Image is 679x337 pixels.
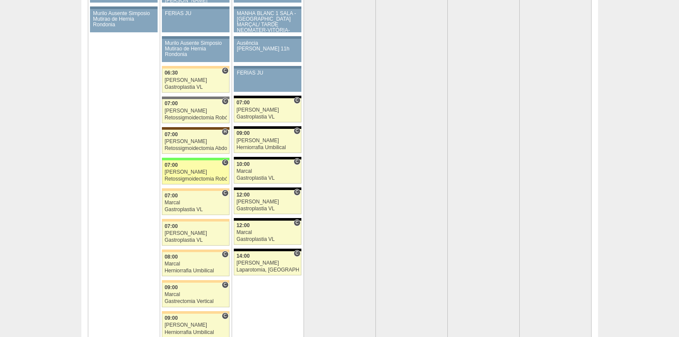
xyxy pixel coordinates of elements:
div: Herniorrafia Umbilical [164,330,227,335]
div: Marcal [236,168,299,174]
span: Consultório [294,189,300,196]
div: Gastroplastia VL [236,175,299,181]
div: FERIAS JU [237,70,298,76]
div: Murilo Ausente Simposio Mutirao de Hernia Rondonia [165,41,226,58]
a: H 07:00 [PERSON_NAME] Retossigmoidectomia Abdominal VL [162,130,229,154]
div: Key: Santa Joana [162,127,229,130]
span: 06:30 [164,70,178,76]
span: Consultório [294,250,300,257]
span: Consultório [294,97,300,104]
span: 09:00 [164,284,178,290]
div: Ausência [PERSON_NAME] 11h [237,41,298,52]
div: Key: Bartira [162,311,229,314]
div: Herniorrafia Umbilical [236,145,299,150]
div: Gastroplastia VL [236,206,299,212]
a: C 07:00 [PERSON_NAME] Retossigmoidectomia Robótica [162,160,229,184]
div: Retossigmoidectomia Robótica [164,115,227,121]
a: C 06:30 [PERSON_NAME] Gastroplastia VL [162,69,229,93]
div: Key: Blanc [234,249,301,251]
span: Consultório [222,67,228,74]
span: Consultório [294,219,300,226]
a: C 09:00 [PERSON_NAME] Herniorrafia Umbilical [234,129,301,153]
div: Marcal [164,292,227,297]
div: Key: Blanc [234,96,301,98]
span: 07:00 [164,100,178,106]
span: 08:00 [164,254,178,260]
a: C 14:00 [PERSON_NAME] Laparotomia, [GEOGRAPHIC_DATA], Drenagem, Bridas VL [234,251,301,275]
a: C 10:00 Marcal Gastroplastia VL [234,159,301,184]
span: Hospital [222,128,228,135]
span: 07:00 [164,223,178,229]
span: Consultório [222,251,228,258]
div: Gastrectomia Vertical [164,299,227,304]
div: Retossigmoidectomia Robótica [164,176,227,182]
div: Gastroplastia VL [164,207,227,212]
div: MANHÃ BLANC 1 SALA -[GEOGRAPHIC_DATA] MARÇAL/ TARDE NEOMATER-VITÓRIA-BARTIRA [237,11,298,39]
div: Key: Aviso [234,36,301,39]
span: 09:00 [164,315,178,321]
div: Gastroplastia VL [236,114,299,120]
a: FERIAS JU [162,9,229,32]
a: C 09:00 Marcal Gastrectomia Vertical [162,283,229,307]
div: [PERSON_NAME] [236,138,299,144]
div: Key: Aviso [234,6,301,9]
div: Gastroplastia VL [236,237,299,242]
a: C 07:00 Marcal Gastroplastia VL [162,191,229,215]
div: Key: Brasil [162,158,229,160]
span: Consultório [294,158,300,165]
div: Retossigmoidectomia Abdominal VL [164,146,227,151]
div: Key: Aviso [162,36,229,39]
a: Murilo Ausente Simposio Mutirao de Hernia Rondonia [90,9,157,32]
div: Key: Bartira [162,250,229,252]
div: [PERSON_NAME] [164,322,227,328]
span: 12:00 [236,192,250,198]
div: Key: Aviso [234,66,301,69]
div: FERIAS JU [165,11,226,16]
span: 07:00 [164,193,178,199]
div: Herniorrafia Umbilical [164,268,227,274]
span: Consultório [222,312,228,319]
a: C 12:00 Marcal Gastroplastia VL [234,221,301,245]
a: FERIAS JU [234,69,301,92]
div: Key: Blanc [234,187,301,190]
a: C 12:00 [PERSON_NAME] Gastroplastia VL [234,190,301,214]
a: 07:00 [PERSON_NAME] Gastroplastia VL [162,222,229,246]
span: 07:00 [164,131,178,137]
div: Key: Bartira [162,219,229,222]
div: Marcal [236,230,299,235]
div: Gastroplastia VL [164,84,227,90]
div: [PERSON_NAME] [236,260,299,266]
div: [PERSON_NAME] [164,231,227,236]
div: Key: Bartira [162,280,229,283]
span: Consultório [222,159,228,166]
div: [PERSON_NAME] [236,199,299,205]
div: Key: Aviso [90,6,157,9]
span: Consultório [294,128,300,134]
span: 09:00 [236,130,250,136]
div: Key: Blanc [234,218,301,221]
span: Consultório [222,98,228,105]
div: Gastroplastia VL [164,237,227,243]
div: Key: Bartira [162,188,229,191]
span: 10:00 [236,161,250,167]
div: [PERSON_NAME] [164,139,227,144]
div: Murilo Ausente Simposio Mutirao de Hernia Rondonia [93,11,155,28]
span: 12:00 [236,222,250,228]
div: Laparotomia, [GEOGRAPHIC_DATA], Drenagem, Bridas VL [236,267,299,273]
a: C 07:00 [PERSON_NAME] Gastroplastia VL [234,98,301,122]
span: 14:00 [236,253,250,259]
div: Key: Aviso [162,6,229,9]
div: Marcal [164,261,227,267]
span: 07:00 [164,162,178,168]
div: [PERSON_NAME] [164,78,227,83]
a: Murilo Ausente Simposio Mutirao de Hernia Rondonia [162,39,229,62]
div: [PERSON_NAME] [164,108,227,114]
a: Ausência [PERSON_NAME] 11h [234,39,301,62]
span: Consultório [222,281,228,288]
div: Key: Blanc [234,157,301,159]
div: [PERSON_NAME] [236,107,299,113]
div: Key: Santa Catarina [162,97,229,99]
a: C 07:00 [PERSON_NAME] Retossigmoidectomia Robótica [162,99,229,123]
a: C 08:00 Marcal Herniorrafia Umbilical [162,252,229,276]
div: Key: Blanc [234,126,301,129]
